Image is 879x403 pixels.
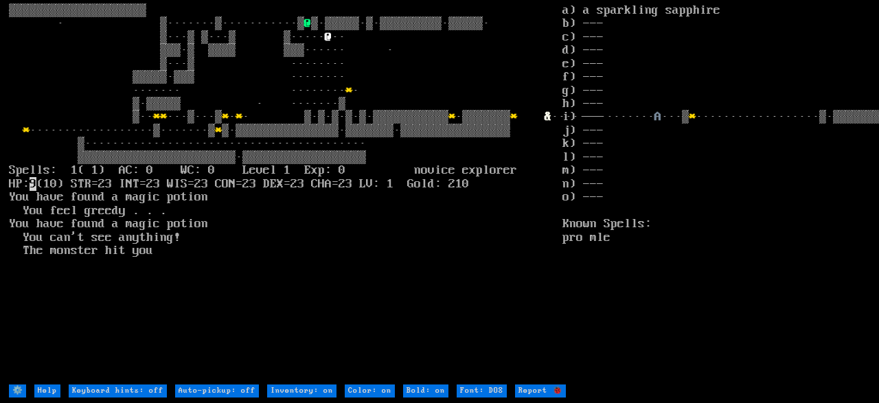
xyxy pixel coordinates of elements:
input: Help [34,384,60,398]
input: Keyboard hints: off [69,384,167,398]
input: Bold: on [403,384,448,398]
input: Color: on [345,384,395,398]
input: Auto-pickup: off [175,384,259,398]
input: Font: DOS [457,384,507,398]
font: @ [304,16,311,30]
font: & [545,110,551,124]
input: ⚙️ [9,384,26,398]
larn: ▒▒▒▒▒▒▒▒▒▒▒▒▒▒▒▒▒▒▒▒ · ▒·······▒···········▒ ▒·▒▒▒▒▒·▒·▒▒▒▒▒▒▒▒▒·▒▒▒▒▒· ▒···▒ ▒···▒ ▒····· ·· ▒▒▒... [9,4,562,383]
input: Inventory: on [267,384,336,398]
input: Report 🐞 [515,384,566,398]
stats: a) a sparkling sapphire b) --- c) --- d) --- e) --- f) --- g) --- h) --- i) --- j) --- k) --- l) ... [562,4,870,383]
font: @ [325,30,332,44]
mark: 9 [30,177,36,191]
